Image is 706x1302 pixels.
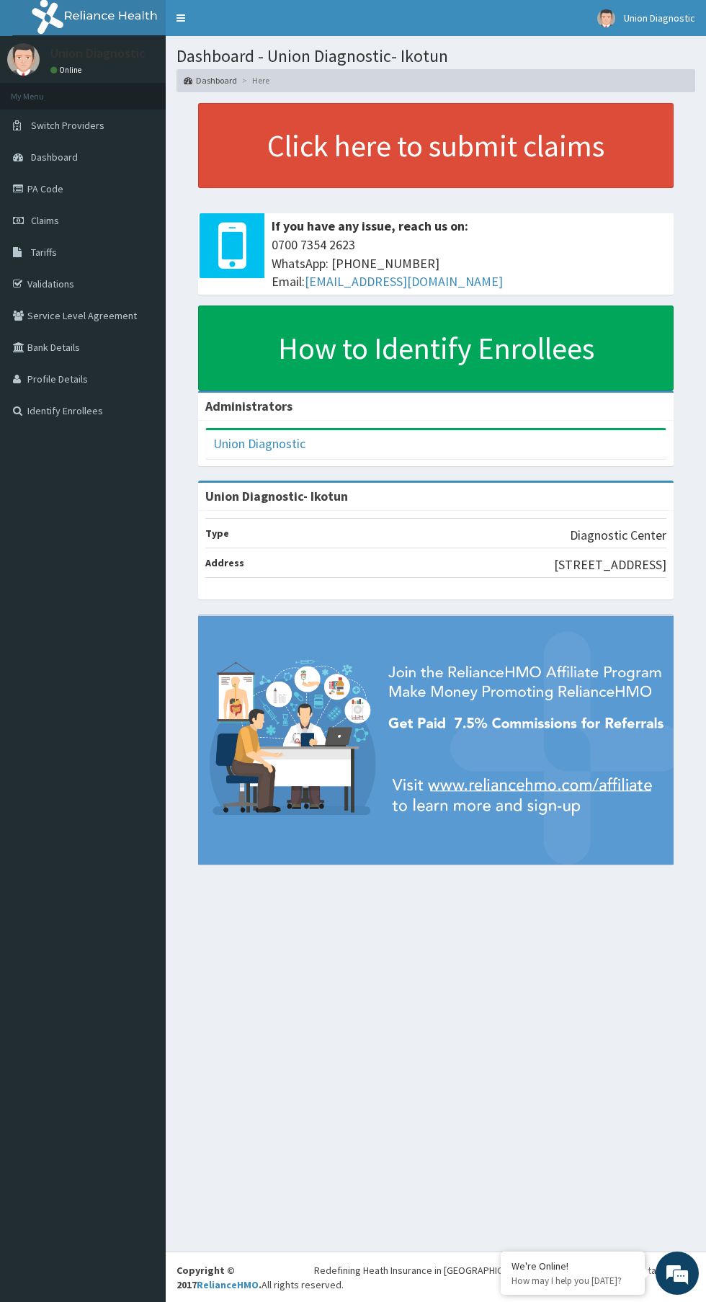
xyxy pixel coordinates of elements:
span: Switch Providers [31,119,104,132]
a: Union Diagnostic [213,435,305,452]
a: Online [50,65,85,75]
span: 0700 7354 2623 WhatsApp: [PHONE_NUMBER] Email: [272,236,666,291]
a: Dashboard [184,74,237,86]
li: Here [238,74,269,86]
strong: Copyright © 2017 . [176,1264,262,1291]
p: How may I help you today? [511,1275,634,1287]
b: Type [205,527,229,540]
span: Dashboard [31,151,78,164]
b: Administrators [205,398,292,414]
p: [STREET_ADDRESS] [554,556,666,574]
b: Address [205,556,244,569]
img: User Image [7,43,40,76]
div: Redefining Heath Insurance in [GEOGRAPHIC_DATA] using Telemedicine and Data Science! [314,1263,695,1278]
a: RelianceHMO [197,1278,259,1291]
img: provider-team-banner.png [198,616,674,865]
p: Union Diagnostic [50,47,146,60]
img: User Image [597,9,615,27]
span: Tariffs [31,246,57,259]
a: Click here to submit claims [198,103,674,188]
b: If you have any issue, reach us on: [272,218,468,234]
strong: Union Diagnostic- Ikotun [205,488,348,504]
p: Diagnostic Center [570,526,666,545]
div: We're Online! [511,1259,634,1272]
a: How to Identify Enrollees [198,306,674,391]
h1: Dashboard - Union Diagnostic- Ikotun [176,47,695,66]
span: Union Diagnostic [624,12,695,24]
a: [EMAIL_ADDRESS][DOMAIN_NAME] [305,273,503,290]
span: Claims [31,214,59,227]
